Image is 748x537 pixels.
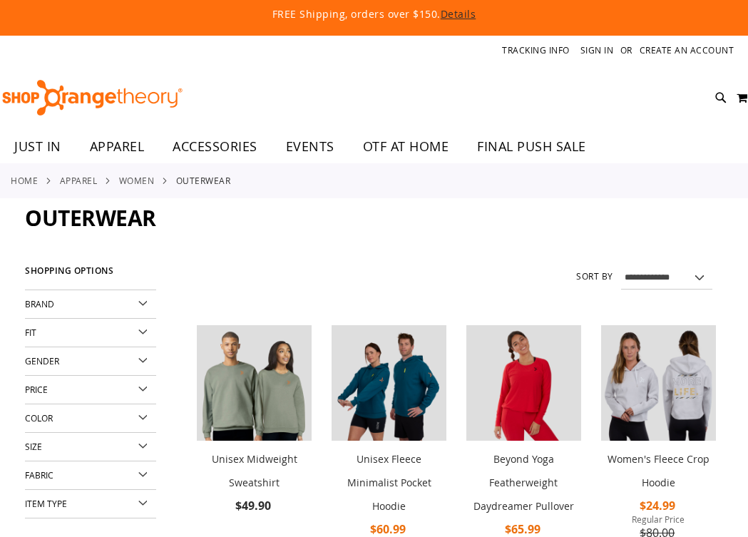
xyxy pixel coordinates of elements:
a: WOMEN [119,174,155,187]
img: Product image for Beyond Yoga Featherweight Daydreamer Pullover [466,325,581,440]
span: Brand [25,298,54,310]
span: $24.99 [640,498,677,513]
a: Unisex Midweight Sweatshirt [197,325,312,443]
div: Brand [25,290,156,319]
a: EVENTS [272,131,349,163]
span: JUST IN [14,131,61,163]
span: FINAL PUSH SALE [477,131,586,163]
a: ACCESSORIES [158,131,272,163]
div: Gender [25,347,156,376]
a: APPAREL [60,174,98,187]
a: APPAREL [76,131,159,163]
span: $49.90 [235,498,273,513]
span: $60.99 [370,521,408,537]
strong: Shopping Options [25,260,156,290]
img: Product image for Womens Fleece Crop Hoodie [601,325,716,440]
a: Product image for Womens Fleece Crop Hoodie [601,325,716,443]
p: FREE Shipping, orders over $150. [43,7,704,21]
a: Women's Fleece Crop Hoodie [608,452,709,489]
strong: Outerwear [176,174,231,187]
a: OTF AT HOME [349,131,463,163]
a: Home [11,174,38,187]
a: Create an Account [640,44,734,56]
a: Beyond Yoga Featherweight Daydreamer Pullover [473,452,574,513]
a: Product image for Beyond Yoga Featherweight Daydreamer Pullover [466,325,581,443]
a: Unisex Midweight Sweatshirt [212,452,297,489]
label: Sort By [576,270,613,282]
span: Fabric [25,469,53,481]
span: Color [25,412,53,424]
span: Size [25,441,42,452]
a: FINAL PUSH SALE [463,131,600,163]
span: Price [25,384,48,395]
span: Fit [25,327,36,338]
a: Tracking Info [502,44,570,56]
span: Regular Price [601,513,716,525]
span: Outerwear [25,203,156,232]
a: Sign In [580,44,614,56]
div: Fabric [25,461,156,490]
a: Details [441,7,476,21]
span: Item Type [25,498,67,509]
div: Color [25,404,156,433]
a: Unisex Fleece Minimalist Pocket Hoodie [347,452,431,513]
span: APPAREL [90,131,145,163]
div: Item Type [25,490,156,518]
span: OTF AT HOME [363,131,449,163]
div: Fit [25,319,156,347]
img: Unisex Fleece Minimalist Pocket Hoodie [332,325,446,440]
div: Price [25,376,156,404]
span: EVENTS [286,131,334,163]
a: Unisex Fleece Minimalist Pocket Hoodie [332,325,446,443]
span: ACCESSORIES [173,131,257,163]
span: Gender [25,355,59,367]
div: Size [25,433,156,461]
span: $65.99 [505,521,543,537]
img: Unisex Midweight Sweatshirt [197,325,312,440]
